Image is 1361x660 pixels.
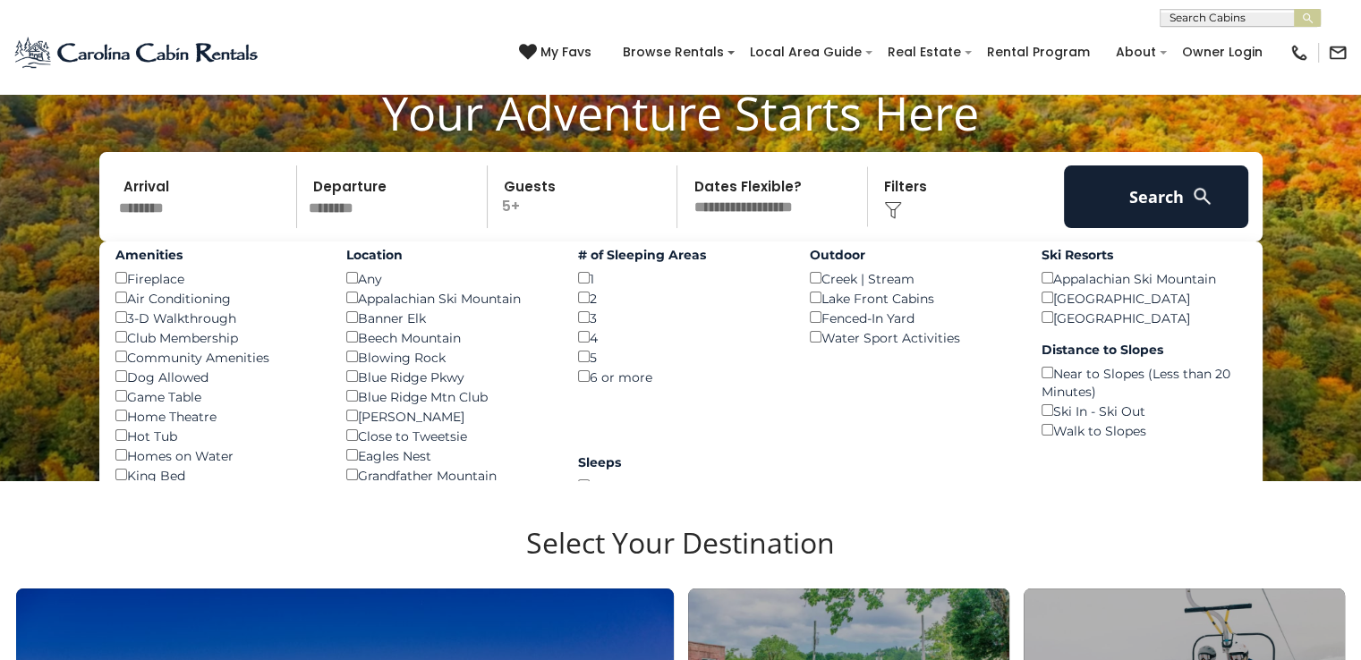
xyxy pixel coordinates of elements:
[578,246,783,264] label: # of Sleeping Areas
[810,288,1015,308] div: Lake Front Cabins
[614,38,733,66] a: Browse Rentals
[13,85,1348,140] h1: Your Adventure Starts Here
[810,268,1015,288] div: Creek | Stream
[578,288,783,308] div: 2
[1107,38,1165,66] a: About
[1042,420,1246,440] div: Walk to Slopes
[1328,43,1348,63] img: mail-regular-black.png
[346,288,551,308] div: Appalachian Ski Mountain
[1042,341,1246,359] label: Distance to Slopes
[115,246,320,264] label: Amenities
[115,327,320,347] div: Club Membership
[115,445,320,465] div: Homes on Water
[346,406,551,426] div: [PERSON_NAME]
[346,445,551,465] div: Eagles Nest
[578,308,783,327] div: 3
[115,347,320,367] div: Community Amenities
[346,268,551,288] div: Any
[346,426,551,445] div: Close to Tweetsie
[578,367,783,386] div: 6 or more
[578,453,783,471] label: Sleeps
[578,327,783,347] div: 4
[741,38,871,66] a: Local Area Guide
[884,201,902,219] img: filter--v1.png
[346,465,551,485] div: Grandfather Mountain
[115,386,320,406] div: Game Table
[810,308,1015,327] div: Fenced-In Yard
[1191,185,1213,207] img: search-regular-white.png
[115,465,320,485] div: King Bed
[810,246,1015,264] label: Outdoor
[810,327,1015,347] div: Water Sport Activities
[978,38,1099,66] a: Rental Program
[346,347,551,367] div: Blowing Rock
[346,327,551,347] div: Beech Mountain
[115,308,320,327] div: 3-D Walkthrough
[1289,43,1309,63] img: phone-regular-black.png
[1173,38,1272,66] a: Owner Login
[115,367,320,386] div: Dog Allowed
[115,426,320,445] div: Hot Tub
[346,367,551,386] div: Blue Ridge Pkwy
[13,526,1348,588] h3: Select Your Destination
[578,268,783,288] div: 1
[1042,288,1246,308] div: [GEOGRAPHIC_DATA]
[519,43,596,63] a: My Favs
[578,347,783,367] div: 5
[1042,308,1246,327] div: [GEOGRAPHIC_DATA]
[346,246,551,264] label: Location
[1042,401,1246,420] div: Ski In - Ski Out
[1064,165,1249,228] button: Search
[493,165,677,228] p: 5+
[346,386,551,406] div: Blue Ridge Mtn Club
[879,38,970,66] a: Real Estate
[540,43,591,62] span: My Favs
[1042,363,1246,401] div: Near to Slopes (Less than 20 Minutes)
[578,476,783,495] div: 1-6
[13,35,261,71] img: Blue-2.png
[1042,268,1246,288] div: Appalachian Ski Mountain
[1042,246,1246,264] label: Ski Resorts
[115,288,320,308] div: Air Conditioning
[115,268,320,288] div: Fireplace
[346,308,551,327] div: Banner Elk
[115,406,320,426] div: Home Theatre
